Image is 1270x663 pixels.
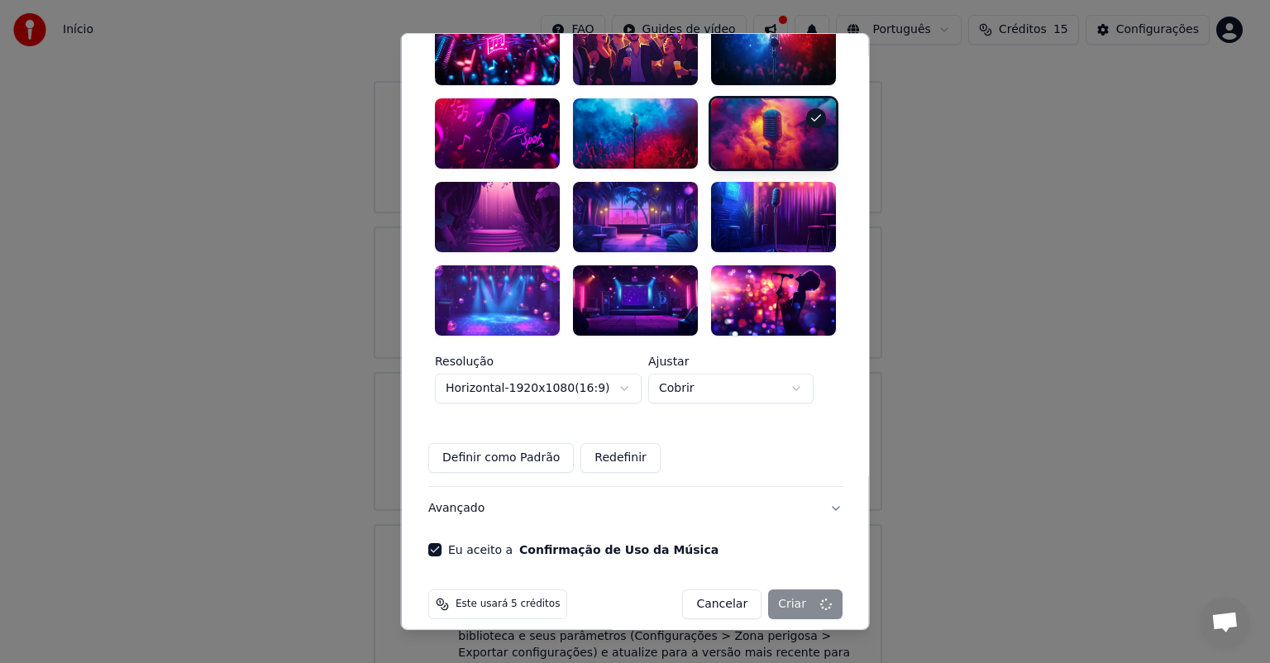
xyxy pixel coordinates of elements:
[428,487,843,530] button: Avançado
[456,598,560,611] span: Este usará 5 créditos
[435,355,642,367] label: Resolução
[648,355,814,367] label: Ajustar
[580,443,661,473] button: Redefinir
[448,544,719,556] label: Eu aceito a
[682,589,762,619] button: Cancelar
[519,544,719,556] button: Eu aceito a
[428,443,574,473] button: Definir como Padrão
